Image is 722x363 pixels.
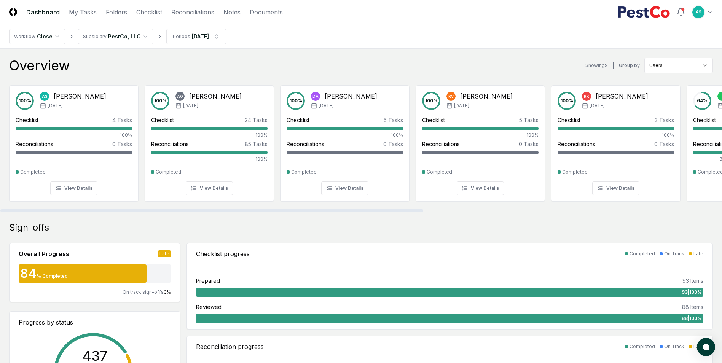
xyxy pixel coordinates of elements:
div: 88 Items [682,303,703,311]
button: Periods[DATE] [166,29,226,44]
div: Checklist [693,116,716,124]
a: Checklist [136,8,162,17]
div: Overview [9,58,70,73]
div: [PERSON_NAME] [460,92,513,101]
div: Completed [562,169,588,175]
div: % Completed [37,273,68,280]
div: Overall Progress [19,249,69,258]
span: [DATE] [590,102,605,109]
span: AS [42,94,47,99]
span: [DATE] [183,102,198,109]
div: Completed [156,169,181,175]
a: My Tasks [69,8,97,17]
div: 100% [558,132,674,139]
img: Logo [9,8,17,16]
span: DA [312,94,319,99]
div: [PERSON_NAME] [596,92,648,101]
div: Completed [20,169,46,175]
div: [PERSON_NAME] [189,92,242,101]
div: 100% [422,132,539,139]
span: RK [584,94,589,99]
span: [DATE] [319,102,334,109]
div: Completed [630,250,655,257]
div: Checklist [558,116,580,124]
a: Reconciliations [171,8,214,17]
div: Reconciliations [558,140,595,148]
div: Subsidiary [83,33,107,40]
div: Progress by status [19,318,171,327]
div: 3 Tasks [655,116,674,124]
img: PestCo logo [617,6,670,18]
span: AS [696,9,701,15]
div: Checklist [422,116,445,124]
div: 84 [19,267,37,280]
a: Folders [106,8,127,17]
div: 0 Tasks [383,140,403,148]
div: Reconciliations [422,140,460,148]
div: Completed [427,169,452,175]
div: Prepared [196,277,220,285]
button: View Details [186,181,233,195]
button: View Details [50,181,97,195]
div: Showing 9 [585,62,608,69]
div: 0 Tasks [112,140,132,148]
button: AS [692,5,705,19]
div: On Track [664,250,684,257]
div: 24 Tasks [245,116,268,124]
div: [DATE] [192,32,209,40]
a: 100%RV[PERSON_NAME][DATE]Checklist5 Tasks100%Reconciliations0 TasksCompletedView Details [416,79,545,202]
a: 100%DA[PERSON_NAME][DATE]Checklist5 Tasks100%Reconciliations0 TasksCompletedView Details [280,79,410,202]
div: Completed [291,169,317,175]
div: Periods [173,33,190,40]
div: 5 Tasks [384,116,403,124]
div: 4 Tasks [112,116,132,124]
div: Reviewed [196,303,222,311]
div: Reconciliations [287,140,324,148]
a: Notes [223,8,241,17]
div: 93 Items [682,277,703,285]
button: View Details [457,181,504,195]
div: Reconciliation progress [196,342,264,351]
label: Group by [619,63,640,68]
div: 0 Tasks [519,140,539,148]
div: Workflow [14,33,35,40]
div: Late [693,343,703,350]
span: [DATE] [454,102,469,109]
div: Checklist [287,116,309,124]
div: Sign-offs [9,221,713,234]
div: Late [158,250,171,257]
a: 100%AS[PERSON_NAME][DATE]Checklist4 Tasks100%Reconciliations0 TasksCompletedView Details [9,79,139,202]
div: 100% [16,132,132,139]
div: Checklist [151,116,174,124]
div: | [612,62,614,70]
div: Reconciliations [16,140,53,148]
span: 93 | 100 % [682,289,702,296]
div: Reconciliations [151,140,189,148]
span: AG [177,94,183,99]
div: [PERSON_NAME] [325,92,377,101]
div: Late [693,250,703,257]
button: View Details [321,181,368,195]
span: [DATE] [48,102,63,109]
div: 100% [151,156,268,162]
div: Completed [630,343,655,350]
div: On Track [664,343,684,350]
div: Checklist progress [196,249,250,258]
span: 88 | 100 % [682,315,702,322]
div: 100% [151,132,268,139]
a: Checklist progressCompletedOn TrackLatePrepared93 Items93|100%Reviewed88 Items88|100% [186,243,713,330]
nav: breadcrumb [9,29,226,44]
a: 100%AG[PERSON_NAME][DATE]Checklist24 Tasks100%Reconciliations85 Tasks100%CompletedView Details [145,79,274,202]
div: 85 Tasks [245,140,268,148]
span: On track sign-offs [123,289,164,295]
div: 0 Tasks [654,140,674,148]
span: 0 % [164,289,171,295]
a: Documents [250,8,283,17]
div: 5 Tasks [519,116,539,124]
a: 100%RK[PERSON_NAME][DATE]Checklist3 Tasks100%Reconciliations0 TasksCompletedView Details [551,79,681,202]
div: Checklist [16,116,38,124]
div: 100% [287,132,403,139]
span: RV [448,94,454,99]
button: View Details [592,181,639,195]
a: Dashboard [26,8,60,17]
